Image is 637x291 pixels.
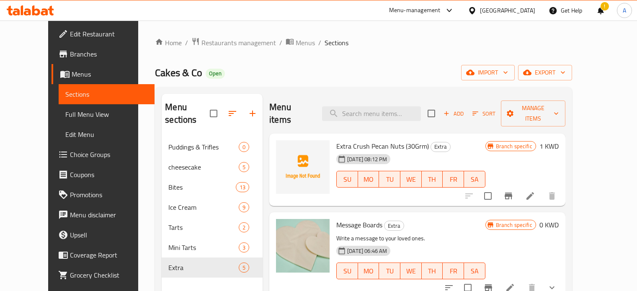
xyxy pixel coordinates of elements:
[431,142,451,152] div: Extra
[70,170,148,180] span: Coupons
[443,171,464,188] button: FR
[525,67,565,78] span: export
[269,101,312,126] h2: Menu items
[52,44,155,64] a: Branches
[464,263,485,279] button: SA
[404,173,418,185] span: WE
[162,157,263,177] div: cheesecake5
[539,219,559,231] h6: 0 KWD
[440,107,467,120] button: Add
[470,107,498,120] button: Sort
[296,38,315,48] span: Menus
[52,225,155,245] a: Upsell
[168,263,239,273] span: Extra
[239,264,249,272] span: 5
[239,242,249,252] div: items
[422,171,443,188] button: TH
[384,221,404,231] div: Extra
[70,250,148,260] span: Coverage Report
[155,38,182,48] a: Home
[440,107,467,120] span: Add item
[468,67,508,78] span: import
[168,162,239,172] span: cheesecake
[336,233,485,244] p: Write a message to your loved ones.
[446,265,461,277] span: FR
[389,5,441,15] div: Menu-management
[542,186,562,206] button: delete
[168,202,239,212] span: Ice Cream
[425,265,440,277] span: TH
[422,263,443,279] button: TH
[467,173,482,185] span: SA
[384,221,404,231] span: Extra
[162,237,263,258] div: Mini Tarts3
[279,38,282,48] li: /
[59,124,155,144] a: Edit Menu
[205,105,222,122] span: Select all sections
[162,134,263,281] nav: Menu sections
[467,107,501,120] span: Sort items
[162,217,263,237] div: Tarts2
[70,149,148,160] span: Choice Groups
[239,203,249,211] span: 9
[325,38,348,48] span: Sections
[431,142,450,152] span: Extra
[201,38,276,48] span: Restaurants management
[52,245,155,265] a: Coverage Report
[52,265,155,285] a: Grocery Checklist
[336,263,358,279] button: SU
[206,69,225,79] div: Open
[472,109,495,118] span: Sort
[242,103,263,124] button: Add section
[400,171,422,188] button: WE
[70,190,148,200] span: Promotions
[239,263,249,273] div: items
[239,224,249,232] span: 2
[340,265,355,277] span: SU
[70,230,148,240] span: Upsell
[276,140,330,194] img: Extra Crush Pecan Nuts (30Grm)
[70,49,148,59] span: Branches
[70,29,148,39] span: Edit Restaurant
[493,221,536,229] span: Branch specific
[239,163,249,171] span: 5
[168,222,239,232] span: Tarts
[442,109,465,118] span: Add
[525,191,535,201] a: Edit menu item
[239,143,249,151] span: 0
[446,173,461,185] span: FR
[479,187,497,205] span: Select to update
[358,263,379,279] button: MO
[168,142,239,152] span: Puddings & Trifles
[361,265,376,277] span: MO
[361,173,376,185] span: MO
[443,263,464,279] button: FR
[239,222,249,232] div: items
[508,103,559,124] span: Manage items
[52,185,155,205] a: Promotions
[52,165,155,185] a: Coupons
[404,265,418,277] span: WE
[168,242,239,252] span: Mini Tarts
[623,6,626,15] span: A
[236,182,249,192] div: items
[162,197,263,217] div: Ice Cream9
[65,129,148,139] span: Edit Menu
[425,173,440,185] span: TH
[239,142,249,152] div: items
[59,84,155,104] a: Sections
[518,65,572,80] button: export
[65,89,148,99] span: Sections
[379,171,400,188] button: TU
[464,171,485,188] button: SA
[467,265,482,277] span: SA
[322,106,421,121] input: search
[155,37,572,48] nav: breadcrumb
[72,69,148,79] span: Menus
[155,63,202,82] span: Cakes & Co
[52,144,155,165] a: Choice Groups
[461,65,515,80] button: import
